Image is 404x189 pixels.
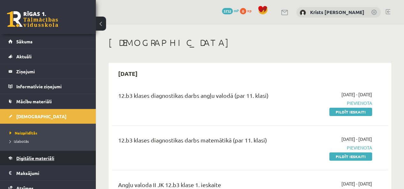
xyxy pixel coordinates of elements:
[118,136,284,148] div: 12.b3 klases diagnostikas darbs matemātikā (par 11. klasi)
[300,10,306,16] img: Krists Andrejs Zeile
[10,130,89,136] a: Neizpildītās
[16,113,66,119] span: [DEMOGRAPHIC_DATA]
[8,94,88,109] a: Mācību materiāli
[8,166,88,180] a: Maksājumi
[329,108,372,116] a: Pildīt ieskaiti
[234,8,239,13] span: mP
[8,79,88,94] a: Informatīvie ziņojumi
[8,151,88,165] a: Digitālie materiāli
[341,180,372,187] span: [DATE] - [DATE]
[16,166,88,180] legend: Maksājumi
[329,152,372,161] a: Pildīt ieskaiti
[10,130,37,135] span: Neizpildītās
[118,91,284,103] div: 12.b3 klases diagnostikas darbs angļu valodā (par 11. klasi)
[8,64,88,79] a: Ziņojumi
[240,8,246,14] span: 0
[247,8,251,13] span: xp
[10,139,29,144] span: Izlabotās
[16,64,88,79] legend: Ziņojumi
[16,39,33,44] span: Sākums
[112,66,144,81] h2: [DATE]
[294,144,372,151] span: Pievienota
[16,79,88,94] legend: Informatīvie ziņojumi
[7,11,58,27] a: Rīgas 1. Tālmācības vidusskola
[16,98,52,104] span: Mācību materiāli
[8,109,88,124] a: [DEMOGRAPHIC_DATA]
[16,54,32,59] span: Aktuāli
[109,37,391,48] h1: [DEMOGRAPHIC_DATA]
[240,8,255,13] a: 0 xp
[16,155,54,161] span: Digitālie materiāli
[10,138,89,144] a: Izlabotās
[341,136,372,142] span: [DATE] - [DATE]
[341,91,372,98] span: [DATE] - [DATE]
[310,9,364,15] a: Krists [PERSON_NAME]
[294,100,372,106] span: Pievienota
[222,8,239,13] a: 3732 mP
[8,49,88,64] a: Aktuāli
[8,34,88,49] a: Sākums
[222,8,233,14] span: 3732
